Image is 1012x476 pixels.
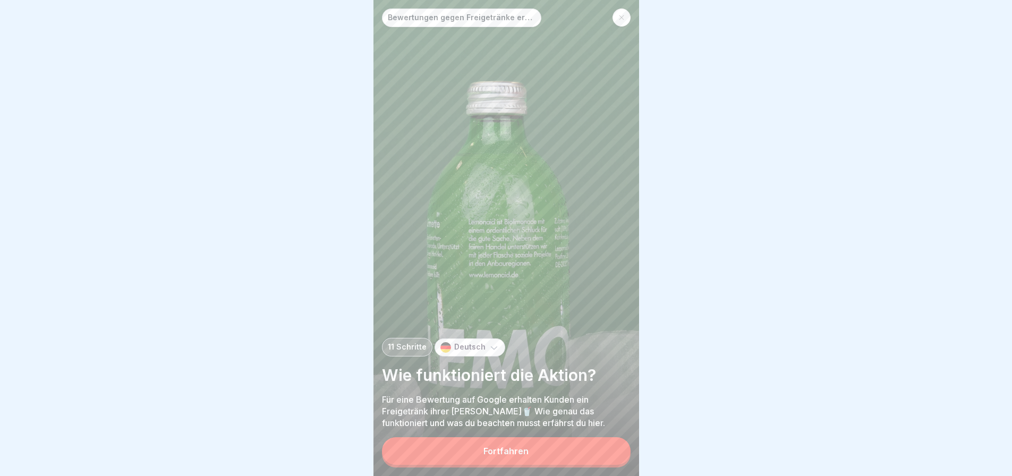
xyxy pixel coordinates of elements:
[388,13,535,22] p: Bewertungen gegen Freigetränke erhalten
[440,342,451,353] img: de.svg
[382,437,631,465] button: Fortfahren
[454,343,486,352] p: Deutsch
[382,394,631,429] p: Für eine Bewertung auf Google erhalten Kunden ein Freigetränk ihrer [PERSON_NAME]🥤 Wie genau das ...
[388,343,427,352] p: 11 Schritte
[483,446,529,456] div: Fortfahren
[382,365,631,385] p: Wie funktioniert die Aktion?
